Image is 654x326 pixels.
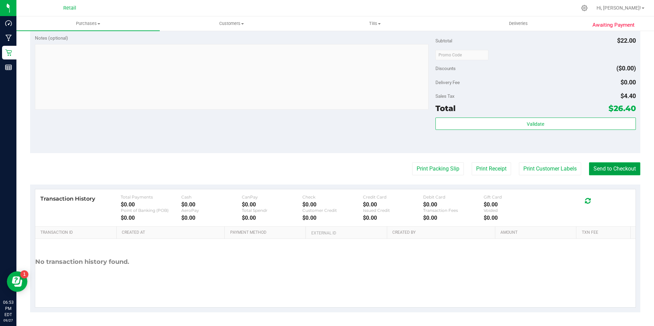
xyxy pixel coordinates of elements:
a: Purchases [16,16,160,31]
span: $22.00 [617,37,636,44]
span: Customers [160,21,303,27]
div: Debit Card [423,194,484,200]
div: $0.00 [242,201,302,208]
div: $0.00 [484,201,544,208]
inline-svg: Dashboard [5,20,12,27]
th: External ID [305,227,387,239]
a: Customers [160,16,303,31]
span: Total [435,104,456,113]
div: $0.00 [302,201,363,208]
a: Tills [303,16,447,31]
div: No transaction history found. [35,239,129,285]
div: $0.00 [121,201,181,208]
div: Check [302,194,363,200]
a: Created By [392,230,493,235]
span: Retail [63,5,76,11]
span: Tills [304,21,446,27]
p: 09/27 [3,318,13,323]
input: Promo Code [435,50,488,60]
div: Total Spendr [242,208,302,213]
span: Delivery Fee [435,80,460,85]
div: $0.00 [484,215,544,221]
span: Notes (optional) [35,35,68,41]
span: $0.00 [620,79,636,86]
a: Txn Fee [582,230,628,235]
div: CanPay [242,194,302,200]
span: $4.40 [620,92,636,99]
button: Print Receipt [472,162,511,175]
button: Send to Checkout [589,162,640,175]
div: Total Payments [121,194,181,200]
iframe: Resource center [7,271,27,292]
div: Customer Credit [302,208,363,213]
div: $0.00 [423,201,484,208]
inline-svg: Manufacturing [5,35,12,41]
div: $0.00 [121,215,181,221]
a: Amount [500,230,574,235]
a: Transaction ID [40,230,114,235]
span: $26.40 [609,104,636,113]
inline-svg: Retail [5,49,12,56]
iframe: Resource center unread badge [20,270,28,279]
button: Print Customer Labels [519,162,581,175]
a: Created At [122,230,222,235]
span: Discounts [435,62,456,74]
div: $0.00 [181,215,242,221]
span: Awaiting Payment [592,21,635,29]
span: Hi, [PERSON_NAME]! [597,5,641,11]
div: $0.00 [363,215,423,221]
div: $0.00 [302,215,363,221]
inline-svg: Reports [5,64,12,71]
span: Deliveries [500,21,537,27]
div: AeroPay [181,208,242,213]
span: ($0.00) [616,65,636,72]
div: Manage settings [580,5,589,11]
span: Purchases [16,21,160,27]
div: Issued Credit [363,208,423,213]
a: Deliveries [447,16,590,31]
div: Credit Card [363,194,423,200]
div: $0.00 [423,215,484,221]
div: $0.00 [363,201,423,208]
div: $0.00 [242,215,302,221]
div: Gift Card [484,194,544,200]
button: Print Packing Slip [412,162,464,175]
p: 06:53 PM EDT [3,299,13,318]
a: Payment Method [230,230,303,235]
div: Voided [484,208,544,213]
button: Validate [435,118,636,130]
div: Transaction Fees [423,208,484,213]
span: Sales Tax [435,93,455,99]
div: Point of Banking (POB) [121,208,181,213]
div: Cash [181,194,242,200]
span: Subtotal [435,38,452,43]
div: $0.00 [181,201,242,208]
span: Validate [527,121,544,127]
